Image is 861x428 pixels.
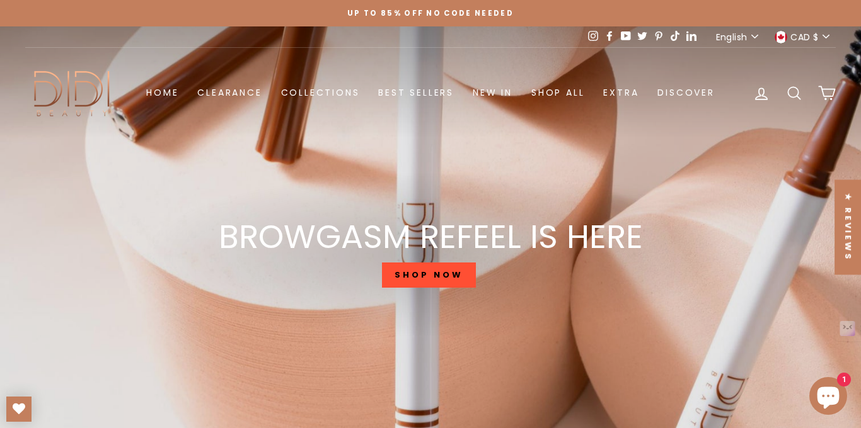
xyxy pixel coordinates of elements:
a: Collections [272,81,369,104]
a: Shop All [522,81,594,104]
a: Home [137,81,188,104]
img: Didi Beauty Co. [25,67,120,119]
ul: Primary [137,81,724,104]
a: New in [463,81,522,104]
a: My Wishlist [6,397,32,422]
a: Discover [648,81,724,104]
span: CAD $ [790,30,818,44]
div: Click to open Judge.me floating reviews tab [835,180,861,275]
span: Up to 85% off NO CODE NEEDED [347,8,514,18]
span: English [716,30,747,44]
a: Extra [594,81,648,104]
a: Clearance [188,81,271,104]
a: Best Sellers [369,81,463,104]
a: SHOP NOW [382,262,475,288]
div: BROWGASM REFEEL IS HERE [219,220,643,253]
button: CAD $ [771,26,836,47]
button: English [712,26,765,47]
inbox-online-store-chat: Shopify online store chat [806,377,851,418]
